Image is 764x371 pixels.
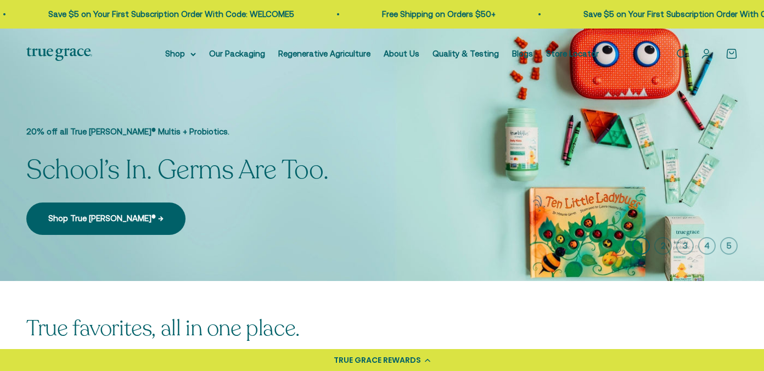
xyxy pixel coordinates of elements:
[278,49,370,58] a: Regenerative Agriculture
[720,237,738,255] button: 5
[632,237,650,255] button: 1
[334,355,421,366] div: TRUE GRACE REWARDS
[654,237,672,255] button: 2
[432,49,499,58] a: Quality & Testing
[26,125,328,138] p: 20% off all True [PERSON_NAME]® Multis + Probiotics.
[512,49,533,58] a: Blogs
[546,49,599,58] a: Store Locator
[26,313,300,343] split-lines: True favorites, all in one place.
[698,237,716,255] button: 4
[676,237,694,255] button: 3
[384,49,419,58] a: About Us
[374,9,488,19] a: Free Shipping on Orders $50+
[165,47,196,60] summary: Shop
[26,203,186,234] a: Shop True [PERSON_NAME]® →
[26,152,328,188] split-lines: School’s In. Germs Are Too.
[41,8,286,21] p: Save $5 on Your First Subscription Order With Code: WELCOME5
[209,49,265,58] a: Our Packaging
